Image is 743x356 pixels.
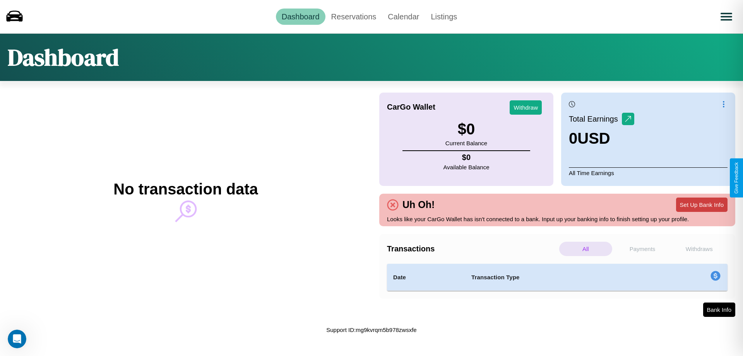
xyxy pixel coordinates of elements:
[8,330,26,348] iframe: Intercom live chat
[393,273,459,282] h4: Date
[325,9,382,25] a: Reservations
[326,325,416,335] p: Support ID: mg9kvrqm5b978zwsxfe
[734,162,739,194] div: Give Feedback
[443,162,490,172] p: Available Balance
[445,120,487,138] h3: $ 0
[676,198,728,212] button: Set Up Bank Info
[569,112,622,126] p: Total Earnings
[569,167,728,178] p: All Time Earnings
[443,153,490,162] h4: $ 0
[387,103,435,112] h4: CarGo Wallet
[399,199,438,210] h4: Uh Oh!
[510,100,542,115] button: Withdraw
[387,264,728,291] table: simple table
[425,9,463,25] a: Listings
[673,242,726,256] p: Withdraws
[387,244,557,253] h4: Transactions
[716,6,737,28] button: Open menu
[445,138,487,148] p: Current Balance
[559,242,612,256] p: All
[703,303,735,317] button: Bank Info
[387,214,728,224] p: Looks like your CarGo Wallet has isn't connected to a bank. Input up your banking info to finish ...
[113,181,258,198] h2: No transaction data
[276,9,325,25] a: Dashboard
[382,9,425,25] a: Calendar
[471,273,647,282] h4: Transaction Type
[616,242,669,256] p: Payments
[569,130,634,147] h3: 0 USD
[8,41,119,73] h1: Dashboard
